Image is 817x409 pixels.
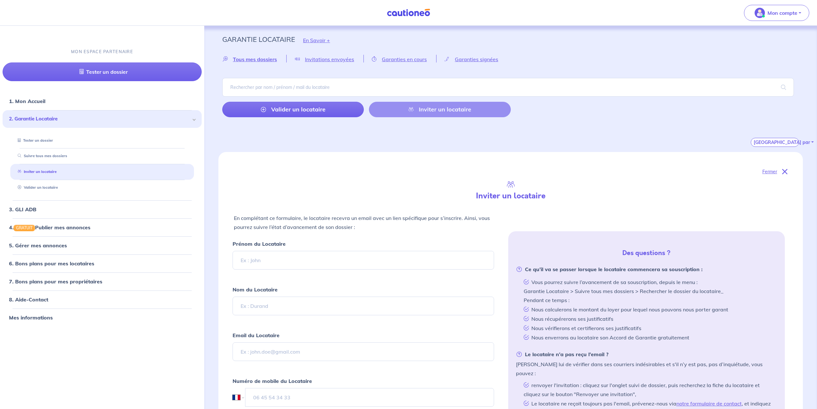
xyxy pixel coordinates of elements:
input: Ex : john.doe@gmail.com [233,342,494,361]
button: En Savoir + [295,31,338,50]
div: 5. Gérer mes annonces [3,239,202,252]
a: Suivre tous mes dossiers [15,154,67,158]
div: 6. Bons plans pour mes locataires [3,257,202,270]
p: Fermer [762,167,777,176]
span: Tous mes dossiers [233,56,277,62]
div: Suivre tous mes dossiers [10,151,194,161]
input: Rechercher par nom / prénom / mail du locataire [222,78,794,97]
strong: Email du Locataire [233,332,280,338]
div: 1. Mon Accueil [3,95,202,108]
span: Garanties en cours [382,56,427,62]
button: illu_account_valid_menu.svgMon compte [744,5,809,21]
li: Nous calculerons le montant du loyer pour lequel nous pouvons nous porter garant [521,305,777,314]
div: 2. Garantie Locataire [3,110,202,128]
li: Nous vérifierons et certifierons ses justificatifs [521,323,777,333]
a: 7. Bons plans pour mes propriétaires [9,278,102,285]
div: Mes informations [3,311,202,324]
a: Garanties signées [436,56,508,62]
a: Invitations envoyées [287,56,363,62]
img: illu_account_valid_menu.svg [755,8,765,18]
span: Invitations envoyées [305,56,354,62]
a: 4.GRATUITPublier mes annonces [9,224,90,231]
a: notre formulaire de contact [676,400,742,407]
img: Cautioneo [384,9,433,17]
p: Garantie Locataire [222,33,295,45]
div: 8. Aide-Contact [3,293,202,306]
a: Tous mes dossiers [222,56,286,62]
span: 2. Garantie Locataire [9,115,190,123]
a: 6. Bons plans pour mes locataires [9,260,94,267]
input: Ex : Durand [233,297,494,315]
a: Garanties en cours [364,56,436,62]
div: 7. Bons plans pour mes propriétaires [3,275,202,288]
h5: Des questions ? [511,249,783,257]
p: Mon compte [767,9,797,17]
a: Mes informations [9,314,53,321]
a: Tester un dossier [15,138,53,143]
div: 4.GRATUITPublier mes annonces [3,221,202,234]
div: Tester un dossier [10,135,194,146]
a: 8. Aide-Contact [9,296,48,303]
p: En complétant ce formulaire, le locataire recevra un email avec un lien spécifique pour s’inscrir... [234,214,493,232]
a: Valider un locataire [15,185,58,190]
li: Vous pourrez suivre l’avancement de sa souscription, depuis le menu : Garantie Locataire > Suivre... [521,277,777,305]
span: Garanties signées [455,56,498,62]
a: Inviter un locataire [15,169,57,174]
strong: Le locataire n’a pas reçu l’email ? [516,350,609,359]
div: 3. GLI ADB [3,203,202,216]
strong: Numéro de mobile du Locataire [233,378,312,384]
a: 5. Gérer mes annonces [9,242,67,249]
strong: Ce qu’il va se passer lorsque le locataire commencera sa souscription : [516,265,702,274]
li: Nous enverrons au locataire son Accord de Garantie gratuitement [521,333,777,342]
div: Inviter un locataire [10,166,194,177]
input: Ex : John [233,251,494,270]
li: renvoyer l'invitation : cliquez sur l'onglet suivi de dossier, puis recherchez la fiche du locata... [521,380,777,399]
strong: Prénom du Locataire [233,241,286,247]
input: 06 45 54 34 33 [245,388,494,407]
li: Nous récupérerons ses justificatifs [521,314,777,323]
div: Valider un locataire [10,182,194,193]
a: 3. GLI ADB [9,206,36,213]
span: search [773,78,794,96]
strong: Nom du Locataire [233,286,278,293]
button: [GEOGRAPHIC_DATA] par [751,138,799,147]
a: 1. Mon Accueil [9,98,45,104]
a: Valider un locataire [222,102,364,117]
a: Tester un dossier [3,62,202,81]
h4: Inviter un locataire [370,191,651,201]
p: MON ESPACE PARTENAIRE [71,49,133,55]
